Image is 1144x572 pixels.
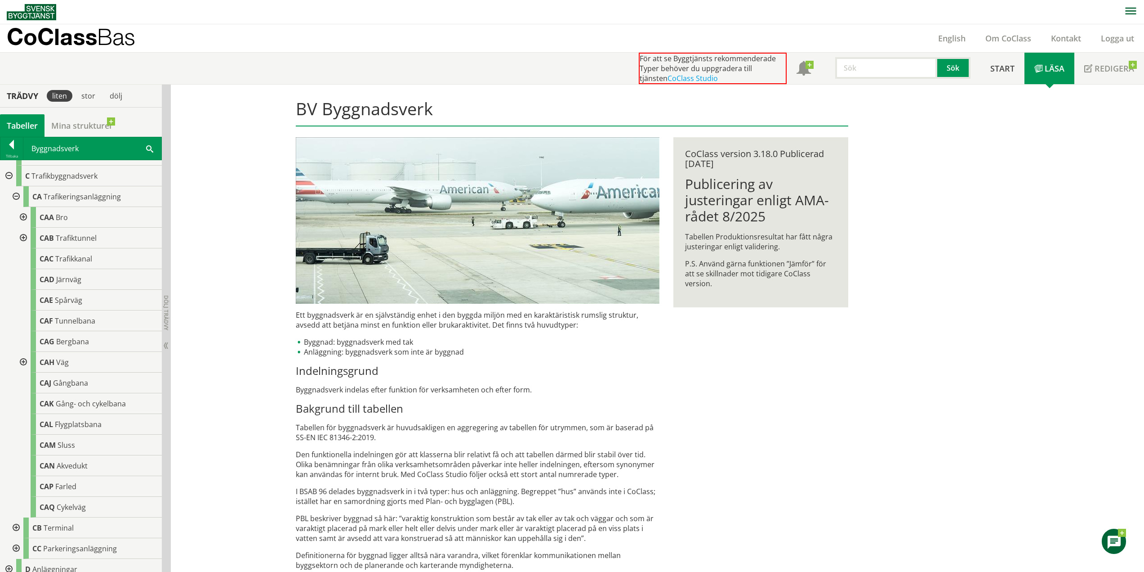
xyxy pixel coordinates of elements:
span: CC [32,544,41,554]
span: Trafikbyggnadsverk [31,171,98,181]
input: Sök [835,57,937,79]
div: Gå till informationssidan för CoClass Studio [14,248,162,269]
div: Gå till informationssidan för CoClass Studio [14,207,162,228]
div: Gå till informationssidan för CoClass Studio [14,373,162,393]
div: stor [76,90,101,102]
span: CB [32,523,42,533]
span: Akvedukt [57,461,88,471]
span: CAE [40,295,53,305]
div: Tillbaka [0,153,23,160]
div: Gå till informationssidan för CoClass Studio [14,269,162,290]
span: CAN [40,461,55,471]
span: CAG [40,337,54,347]
span: CAB [40,233,54,243]
span: Notifikationer [797,62,811,77]
span: Spårväg [55,295,82,305]
div: Gå till informationssidan för CoClass Studio [7,538,162,559]
div: För att se Byggtjänsts rekommenderade Typer behöver du uppgradera till tjänsten [639,53,787,84]
span: C [25,171,30,181]
span: CAQ [40,502,55,512]
p: P.S. Använd gärna funktionen ”Jämför” för att se skillnader mot tidigare CoClass version. [685,259,837,288]
div: Gå till informationssidan för CoClass Studio [14,311,162,331]
span: CAP [40,482,53,491]
span: CAL [40,419,53,429]
span: Gångbana [53,378,88,388]
div: Gå till informationssidan för CoClass Studio [14,476,162,497]
span: Start [990,63,1015,74]
div: Gå till informationssidan för CoClass Studio [14,435,162,455]
a: Start [980,53,1024,84]
span: Farled [55,482,76,491]
span: Bergbana [56,337,89,347]
h3: Indelningsgrund [296,364,659,378]
p: Definitionerna för byggnad ligger alltså nära varandra, vilket förenklar kommunikationen mellan b... [296,550,659,570]
div: Gå till informationssidan för CoClass Studio [14,393,162,414]
span: CAH [40,357,54,367]
div: Gå till informationssidan för CoClass Studio [14,414,162,435]
p: PBL beskriver byggnad så här: ”varaktig konstruktion som består av tak eller av tak och väggar oc... [296,513,659,543]
a: Logga ut [1091,33,1144,44]
span: CAF [40,316,53,326]
span: Järnväg [56,275,81,284]
div: Gå till informationssidan för CoClass Studio [14,352,162,373]
span: Bro [56,212,68,222]
span: Sluss [58,440,75,450]
p: Den funktionella indelningen gör att klasserna blir relativt få och att tabellen därmed blir stab... [296,450,659,479]
h1: Publicering av justeringar enligt AMA-rådet 8/2025 [685,176,837,225]
div: Gå till informationssidan för CoClass Studio [7,186,162,518]
h3: Bakgrund till tabellen [296,402,659,415]
span: CAA [40,212,54,222]
p: CoClass [7,32,135,42]
h1: BV Byggnadsverk [296,99,848,126]
span: Dölj trädvy [162,295,170,330]
div: Gå till informationssidan för CoClass Studio [7,518,162,538]
a: Läsa [1024,53,1074,84]
div: Gå till informationssidan för CoClass Studio [14,455,162,476]
div: Gå till informationssidan för CoClass Studio [14,290,162,311]
span: Trafikkanal [55,254,92,264]
p: I BSAB 96 delades byggnadsverk in i två typer: hus och anläggning. Begreppet ”hus” används inte i... [296,486,659,506]
div: CoClass version 3.18.0 Publicerad [DATE] [685,149,837,169]
span: CAK [40,399,54,409]
span: Gång- och cykelbana [56,399,126,409]
div: liten [47,90,72,102]
li: Byggnad: byggnadsverk med tak [296,337,659,347]
a: CoClass Studio [668,73,718,83]
button: Sök [937,57,970,79]
span: Tunnelbana [55,316,95,326]
span: CA [32,192,42,202]
span: Cykelväg [57,502,86,512]
a: CoClassBas [7,24,155,52]
span: CAC [40,254,53,264]
span: CAJ [40,378,51,388]
span: Väg [56,357,69,367]
li: Anläggning: byggnadsverk som inte är byggnad [296,347,659,357]
span: CAD [40,275,54,284]
a: Redigera [1074,53,1144,84]
a: Kontakt [1041,33,1091,44]
p: Tabellen för byggnadsverk är huvudsakligen en aggregering av tabellen för utrymmen, som är basera... [296,423,659,442]
span: Flygplatsbana [55,419,102,429]
a: Mina strukturer [45,114,120,137]
a: Om CoClass [975,33,1041,44]
div: Gå till informationssidan för CoClass Studio [14,331,162,352]
div: Byggnadsverk [23,137,161,160]
span: CAM [40,440,56,450]
img: Svensk Byggtjänst [7,4,56,20]
span: Redigera [1095,63,1134,74]
span: Parkeringsanläggning [43,544,117,554]
img: flygplatsbana.jpg [296,137,659,304]
span: Bas [97,23,135,50]
div: dölj [104,90,128,102]
div: Gå till informationssidan för CoClass Studio [14,228,162,248]
span: Läsa [1045,63,1064,74]
span: Trafiktunnel [56,233,97,243]
div: Trädvy [2,91,43,101]
span: Trafikeringsanläggning [44,192,121,202]
p: Tabellen Produktionsresultat har fått några justeringar enligt validering. [685,232,837,252]
div: Gå till informationssidan för CoClass Studio [14,497,162,518]
a: English [928,33,975,44]
span: Terminal [44,523,74,533]
span: Sök i tabellen [146,144,153,153]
